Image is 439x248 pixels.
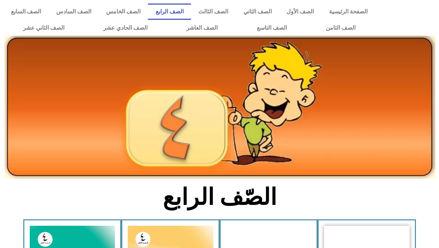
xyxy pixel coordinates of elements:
a: الصف الخامس [99,4,148,20]
a: الصفحة الرئيسية [321,4,375,20]
a: الصف السادس [48,4,98,20]
a: الصف الحادي عشر [84,20,167,36]
a: الصف السابع [4,4,48,20]
a: الصف الرابع [148,4,191,20]
a: الصف الثاني عشر [4,20,84,36]
h2: الصّف الرابع [103,183,336,211]
a: الصف الثامن [306,20,375,36]
a: الصف الثالث [191,4,236,20]
a: الصف التاسع [237,20,306,36]
a: الصف العاشر [167,20,237,36]
a: الصف الأول [279,4,321,20]
a: الصف الثاني [236,4,279,20]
